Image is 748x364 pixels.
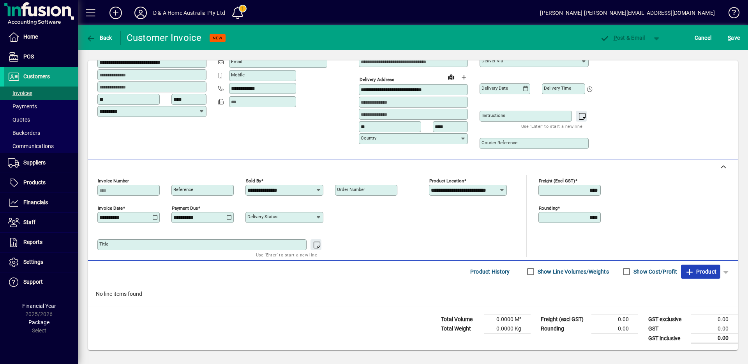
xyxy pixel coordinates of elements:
a: POS [4,47,78,67]
label: Show Cost/Profit [632,268,677,276]
td: 0.0000 Kg [484,324,531,334]
span: Quotes [8,117,30,123]
span: ave [728,32,740,44]
span: Product History [470,265,510,278]
mat-label: Delivery status [247,214,277,219]
button: Save [726,31,742,45]
a: Invoices [4,87,78,100]
mat-label: Freight (excl GST) [539,178,575,184]
mat-label: Sold by [246,178,261,184]
mat-label: Rounding [539,205,557,211]
span: P [614,35,617,41]
mat-label: Mobile [231,72,245,78]
a: Quotes [4,113,78,126]
td: GST exclusive [644,315,691,324]
span: Backorders [8,130,40,136]
span: Communications [8,143,54,149]
mat-label: Deliver via [482,58,503,64]
button: Back [84,31,114,45]
button: Choose address [457,71,470,83]
span: Reports [23,239,42,245]
div: No line items found [88,282,738,306]
td: Total Volume [437,315,484,324]
mat-label: Payment due [172,205,198,211]
mat-label: Delivery time [544,85,571,91]
a: Reports [4,233,78,252]
mat-hint: Use 'Enter' to start a new line [256,250,317,259]
span: Product [685,265,716,278]
a: Knowledge Base [723,2,738,27]
mat-label: Courier Reference [482,140,517,145]
span: Financial Year [22,303,56,309]
mat-label: Instructions [482,113,505,118]
div: D & A Home Australia Pty Ltd [153,7,225,19]
span: NEW [213,35,222,41]
td: 0.00 [691,324,738,334]
span: Financials [23,199,48,205]
a: Settings [4,253,78,272]
td: 0.0000 M³ [484,315,531,324]
mat-hint: Use 'Enter' to start a new line [521,122,582,131]
mat-label: Reference [173,187,193,192]
td: 0.00 [691,334,738,343]
app-page-header-button: Back [78,31,121,45]
button: Product History [467,265,513,279]
span: ost & Email [600,35,645,41]
td: Freight (excl GST) [537,315,591,324]
mat-label: Delivery date [482,85,508,91]
button: Product [681,265,720,279]
span: Payments [8,103,37,110]
a: View on map [445,71,457,83]
label: Show Line Volumes/Weights [536,268,609,276]
button: Add [103,6,128,20]
span: Customers [23,73,50,80]
mat-label: Country [361,135,376,141]
a: Products [4,173,78,193]
td: Rounding [537,324,591,334]
a: Backorders [4,126,78,140]
span: Cancel [695,32,712,44]
a: Payments [4,100,78,113]
span: Invoices [8,90,32,96]
td: Total Weight [437,324,484,334]
td: GST inclusive [644,334,691,343]
a: Financials [4,193,78,212]
span: POS [23,53,34,60]
a: Staff [4,213,78,232]
a: Suppliers [4,153,78,173]
span: Staff [23,219,35,225]
span: Back [86,35,112,41]
span: Suppliers [23,159,46,166]
td: 0.00 [591,315,638,324]
span: Settings [23,259,43,265]
mat-label: Invoice number [98,178,129,184]
button: Cancel [693,31,714,45]
mat-label: Product location [429,178,464,184]
td: 0.00 [691,315,738,324]
a: Support [4,272,78,292]
button: Profile [128,6,153,20]
span: Home [23,34,38,40]
td: GST [644,324,691,334]
mat-label: Order number [337,187,365,192]
span: Support [23,279,43,285]
a: Communications [4,140,78,153]
span: S [728,35,731,41]
div: [PERSON_NAME] [PERSON_NAME][EMAIL_ADDRESS][DOMAIN_NAME] [540,7,715,19]
mat-label: Invoice date [98,205,123,211]
button: Post & Email [596,31,649,45]
span: Products [23,179,46,186]
div: Customer Invoice [127,32,202,44]
a: Home [4,27,78,47]
span: Package [28,319,49,325]
mat-label: Email [231,59,242,64]
mat-label: Title [99,241,108,247]
td: 0.00 [591,324,638,334]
